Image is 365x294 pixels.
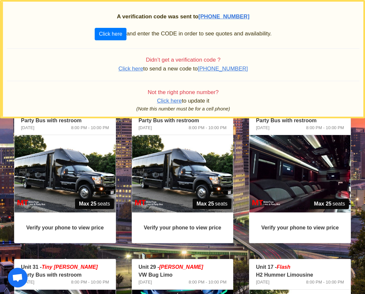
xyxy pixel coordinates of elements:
[256,125,269,131] span: [DATE]
[71,279,109,285] span: 8:00 PM - 10:00 PM
[139,271,227,279] p: VW Bug Limo
[139,125,152,131] span: [DATE]
[8,268,28,287] div: Open chat
[7,13,359,20] h2: A verification code was sent to
[256,117,344,125] p: Party Bus with restroom
[144,225,221,230] strong: Verify your phone to view price
[42,264,98,270] span: Tiny [PERSON_NAME]
[193,199,232,209] span: seats
[249,135,351,212] img: 32%2002.jpg
[7,97,359,105] p: to update it
[119,66,144,72] span: Click here
[26,225,104,230] strong: Verify your phone to view price
[71,125,109,131] span: 8:00 PM - 10:00 PM
[256,271,344,279] p: H2 Hummer Limousine
[314,200,331,208] strong: Max 25
[256,279,269,285] span: [DATE]
[198,13,249,20] span: [PHONE_NUMBER]
[21,263,109,271] p: Unit 31 -
[7,65,359,73] p: to send a new code to
[79,200,96,208] strong: Max 25
[136,106,230,111] i: (Note this number must be for a cell phone)
[261,225,339,230] strong: Verify your phone to view price
[197,200,214,208] strong: Max 25
[132,135,233,212] img: 33%2001.jpg
[277,264,290,270] em: Flash
[189,125,227,131] span: 8:00 PM - 10:00 PM
[21,279,34,285] span: [DATE]
[7,28,359,40] p: and enter the CODE in order to see quotes and availability.
[306,279,344,285] span: 8:00 PM - 10:00 PM
[157,98,182,104] span: Click here
[189,279,227,285] span: 8:00 PM - 10:00 PM
[159,264,203,270] em: [PERSON_NAME]
[198,66,248,72] span: [PHONE_NUMBER]
[7,57,359,63] h4: Didn’t get a verification code ?
[139,117,227,125] p: Party Bus with restroom
[256,263,344,271] p: Unit 17 -
[306,125,344,131] span: 8:00 PM - 10:00 PM
[75,199,114,209] span: seats
[14,135,116,212] img: 34%2001.jpg
[21,271,109,279] p: Party Bus with restroom
[310,199,349,209] span: seats
[7,89,359,96] h4: Not the right phone number?
[21,125,34,131] span: [DATE]
[95,28,126,40] button: Click here
[139,263,227,271] p: Unit 29 -
[139,279,152,285] span: [DATE]
[21,117,109,125] p: Party Bus with restroom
